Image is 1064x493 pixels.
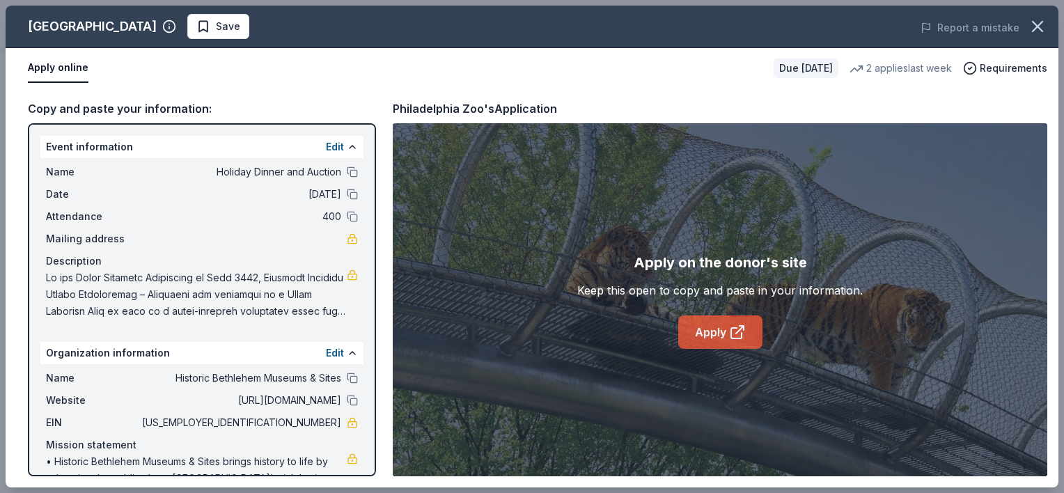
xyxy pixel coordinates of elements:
span: EIN [46,414,139,431]
span: Name [46,370,139,386]
span: Requirements [980,60,1047,77]
span: Website [46,392,139,409]
a: Apply [678,315,762,349]
div: Due [DATE] [774,58,838,78]
div: Philadelphia Zoo's Application [393,100,557,118]
div: Mission statement [46,437,358,453]
span: Mailing address [46,230,139,247]
div: Organization information [40,342,363,364]
button: Apply online [28,54,88,83]
span: Date [46,186,139,203]
div: Apply on the donor's site [634,251,807,274]
div: Event information [40,136,363,158]
div: Copy and paste your information: [28,100,376,118]
button: Report a mistake [921,19,1019,36]
span: Historic Bethlehem Museums & Sites [139,370,341,386]
span: Holiday Dinner and Auction [139,164,341,180]
span: [DATE] [139,186,341,203]
button: Edit [326,139,344,155]
span: Name [46,164,139,180]
span: [US_EMPLOYER_IDENTIFICATION_NUMBER] [139,414,341,431]
span: 400 [139,208,341,225]
div: Description [46,253,358,269]
button: Requirements [963,60,1047,77]
span: [URL][DOMAIN_NAME] [139,392,341,409]
button: Edit [326,345,344,361]
span: Attendance [46,208,139,225]
span: Save [216,18,240,35]
div: Keep this open to copy and paste in your information. [577,282,863,299]
button: Save [187,14,249,39]
span: Lo ips Dolor Sitametc Adipiscing el Sedd 3442, Eiusmodt Incididu Utlabo Etdoloremag – Aliquaeni a... [46,269,347,320]
div: [GEOGRAPHIC_DATA] [28,15,157,38]
div: 2 applies last week [850,60,952,77]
